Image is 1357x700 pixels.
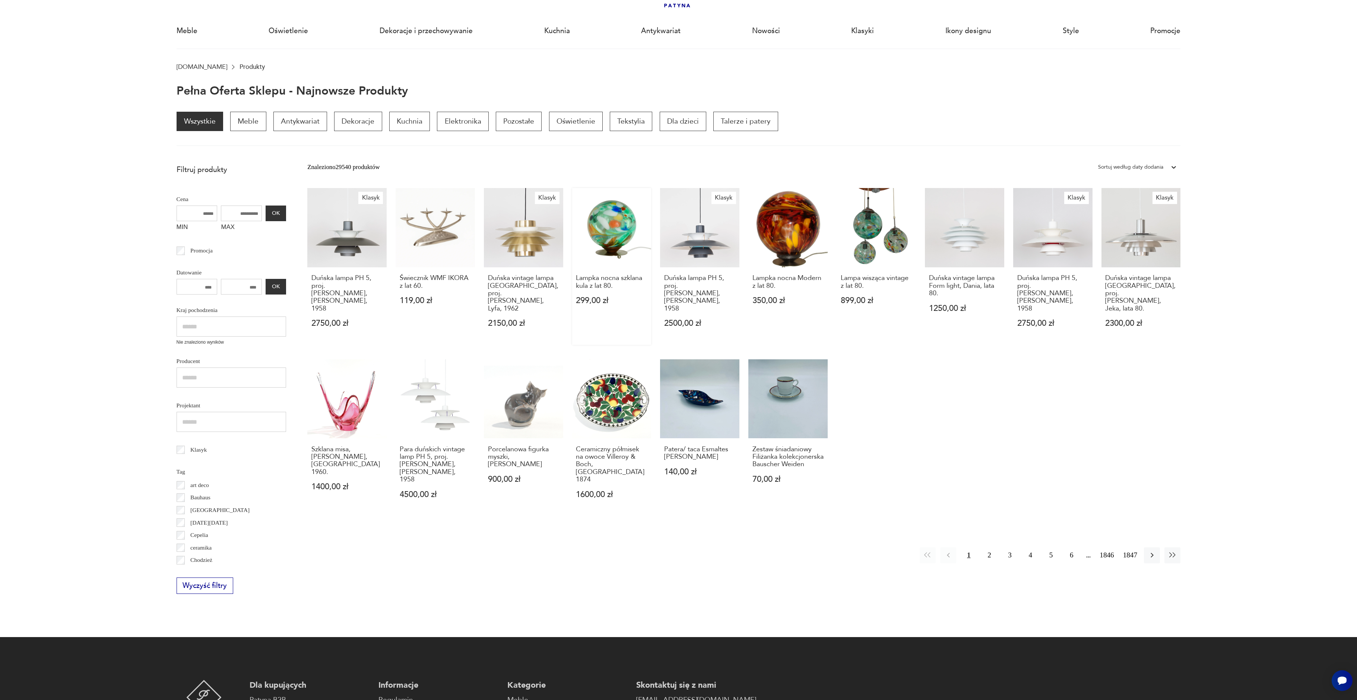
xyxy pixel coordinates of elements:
a: Porcelanowa figurka myszki, KopenchagaPorcelanowa figurka myszki, [PERSON_NAME]900,00 zł [484,359,563,516]
a: Ceramiczny półmisek na owoce Villeroy & Boch, Drezno 1874Ceramiczny półmisek na owoce Villeroy & ... [572,359,651,516]
p: Produkty [240,63,265,70]
p: 299,00 zł [576,297,647,305]
h3: Duńska lampa PH 5, proj. [PERSON_NAME], [PERSON_NAME], 1958 [311,274,383,312]
p: Cena [177,194,286,204]
h3: Duńska vintage lampa [GEOGRAPHIC_DATA], proj. [PERSON_NAME], Jeka, lata 80. [1105,274,1176,312]
p: 4500,00 zł [400,491,471,499]
a: Lampa wisząca vintage z lat 80.Lampa wisząca vintage z lat 80.899,00 zł [837,188,916,345]
a: Świecznik WMF IKORA z lat 60.Świecznik WMF IKORA z lat 60.119,00 zł [396,188,475,345]
label: MAX [221,221,262,235]
a: Oświetlenie [549,112,603,131]
a: Style [1063,14,1079,48]
p: Ćmielów [190,568,212,577]
a: KlasykDuńska vintage lampa Verona, proj. Kurt Wiborg, Jeka, lata 80.Duńska vintage lampa [GEOGRAP... [1101,188,1181,345]
p: Datowanie [177,268,286,277]
a: Talerze i patery [713,112,778,131]
h3: Duńska lampa PH 5, proj. [PERSON_NAME], [PERSON_NAME], 1958 [1017,274,1088,312]
p: Cepelia [190,530,208,540]
a: Antykwariat [641,14,681,48]
button: OK [266,279,286,295]
label: MIN [177,221,218,235]
a: [DOMAIN_NAME] [177,63,227,70]
a: Meble [177,14,197,48]
p: Informacje [378,680,498,691]
a: Patera/ taca Esmaltes J AmorosPatera/ taca Esmaltes [PERSON_NAME]140,00 zł [660,359,739,516]
h3: Ceramiczny półmisek na owoce Villeroy & Boch, [GEOGRAPHIC_DATA] 1874 [576,446,647,484]
a: KlasykDuńska lampa PH 5, proj. Poul Henningsen, Louis Poulsen, 1958Duńska lampa PH 5, proj. [PERS... [307,188,387,345]
h3: Duńska lampa PH 5, proj. [PERSON_NAME], [PERSON_NAME], 1958 [664,274,735,312]
div: Znaleziono 29540 produktów [307,162,380,172]
button: 2 [981,547,997,563]
p: 2750,00 zł [1017,319,1088,327]
p: Klasyk [190,445,207,455]
p: Projektant [177,401,286,410]
p: Dla kupujących [250,680,370,691]
a: Klasyki [851,14,874,48]
p: Producent [177,356,286,366]
a: Para duńskich vintage lamp PH 5, proj. Poul Henningsen, Louis Poulsen, 1958Para duńskich vintage ... [396,359,475,516]
a: Dekoracje [334,112,382,131]
a: Dekoracje i przechowywanie [380,14,473,48]
h3: Patera/ taca Esmaltes [PERSON_NAME] [664,446,735,461]
a: Tekstylia [610,112,652,131]
a: Oświetlenie [269,14,308,48]
p: 140,00 zł [664,468,735,476]
p: Kraj pochodzenia [177,305,286,315]
h3: Para duńskich vintage lamp PH 5, proj. [PERSON_NAME], [PERSON_NAME], 1958 [400,446,471,484]
p: 2150,00 zł [488,319,559,327]
a: Pozostałe [496,112,542,131]
p: Promocja [190,246,213,255]
p: 350,00 zł [752,297,824,305]
p: Chodzież [190,555,212,565]
p: Filtruj produkty [177,165,286,175]
p: Elektronika [437,112,488,131]
a: Nowości [752,14,780,48]
p: Skontaktuj się z nami [636,680,756,691]
button: 1846 [1097,547,1116,563]
p: Tag [177,467,286,477]
a: Szklana misa, Val Lambert, Belgia 1960.Szklana misa, [PERSON_NAME], [GEOGRAPHIC_DATA] 1960.1400,0... [307,359,387,516]
h3: Duńska vintage lampa Form light, Dania, lata 80. [929,274,1000,297]
a: KlasykDuńska lampa PH 5, proj. Poul Henningsen, Louis Poulsen, 1958Duńska lampa PH 5, proj. [PERS... [1013,188,1093,345]
button: 1 [961,547,977,563]
a: Kuchnia [544,14,570,48]
p: 2500,00 zł [664,319,735,327]
p: 899,00 zł [841,297,912,305]
h3: Zestaw śniadaniowy Filiżanka kolekcjonerska Bauscher Weiden [752,446,824,468]
h3: Lampa wisząca vintage z lat 80. [841,274,912,290]
a: Duńska vintage lampa Form light, Dania, lata 80.Duńska vintage lampa Form light, Dania, lata 80.1... [925,188,1004,345]
a: KlasykDuńska vintage lampa Verona, proj. Svend Middelboe, Lyfa, 1962Duńska vintage lampa [GEOGRAP... [484,188,563,345]
h3: Szklana misa, [PERSON_NAME], [GEOGRAPHIC_DATA] 1960. [311,446,383,476]
button: Wyczyść filtry [177,577,233,594]
a: Wszystkie [177,112,223,131]
a: Lampka nocna Modern z lat 80.Lampka nocna Modern z lat 80.350,00 zł [748,188,828,345]
a: Dla dzieci [660,112,706,131]
button: OK [266,206,286,221]
a: KlasykDuńska lampa PH 5, proj. Poul Henningsen, Louis Poulsen, 1958Duńska lampa PH 5, proj. [PERS... [660,188,739,345]
p: [GEOGRAPHIC_DATA] [190,505,250,515]
a: Zestaw śniadaniowy Filiżanka kolekcjonerska Bauscher WeidenZestaw śniadaniowy Filiżanka kolekcjon... [748,359,828,516]
button: 5 [1043,547,1059,563]
iframe: Smartsupp widget button [1332,670,1353,691]
p: 2750,00 zł [311,319,383,327]
button: 4 [1022,547,1039,563]
h3: Świecznik WMF IKORA z lat 60. [400,274,471,290]
p: 1250,00 zł [929,305,1000,312]
a: Ikony designu [945,14,991,48]
h3: Lampka nocna szklana kula z lat 80. [576,274,647,290]
button: 1847 [1121,547,1139,563]
p: 1400,00 zł [311,483,383,491]
p: 119,00 zł [400,297,471,305]
p: ceramika [190,543,212,553]
h1: Pełna oferta sklepu - najnowsze produkty [177,85,408,98]
p: 900,00 zł [488,475,559,483]
p: 1600,00 zł [576,491,647,499]
a: Meble [230,112,266,131]
a: Promocje [1150,14,1180,48]
p: Bauhaus [190,493,210,502]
